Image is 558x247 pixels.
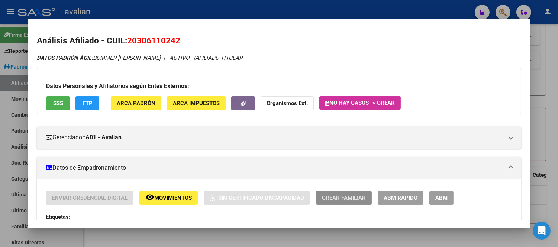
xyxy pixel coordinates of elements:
[167,96,226,110] button: ARCA Impuestos
[37,126,521,149] mat-expansion-panel-header: Gerenciador:A01 - Avalian
[37,55,164,61] span: BOMMER [PERSON_NAME] -
[37,55,93,61] strong: DATOS PADRÓN ÁGIL:
[46,191,133,205] button: Enviar Credencial Digital
[316,191,372,205] button: Crear Familiar
[533,222,551,240] div: Open Intercom Messenger
[37,157,521,179] mat-expansion-panel-header: Datos de Empadronamiento
[52,195,128,201] span: Enviar Credencial Digital
[204,191,310,205] button: Sin Certificado Discapacidad
[75,96,99,110] button: FTP
[145,193,154,202] mat-icon: remove_red_eye
[195,55,242,61] span: AFILIADO TITULAR
[154,195,192,201] span: Movimientos
[322,195,366,201] span: Crear Familiar
[37,55,242,61] i: | ACTIVO |
[127,36,180,45] span: 20306110242
[325,100,395,106] span: No hay casos -> Crear
[261,96,314,110] button: Organismos Ext.
[53,100,63,107] span: SSS
[46,163,503,172] mat-panel-title: Datos de Empadronamiento
[218,195,304,201] span: Sin Certificado Discapacidad
[378,191,423,205] button: ABM Rápido
[117,100,155,107] span: ARCA Padrón
[384,195,417,201] span: ABM Rápido
[435,195,448,201] span: ABM
[46,214,70,220] strong: Etiquetas:
[429,191,454,205] button: ABM
[139,191,198,205] button: Movimientos
[111,96,161,110] button: ARCA Padrón
[173,100,220,107] span: ARCA Impuestos
[46,133,503,142] mat-panel-title: Gerenciador:
[46,82,512,91] h3: Datos Personales y Afiliatorios según Entes Externos:
[267,100,308,107] strong: Organismos Ext.
[46,96,70,110] button: SSS
[83,100,93,107] span: FTP
[86,133,122,142] strong: A01 - Avalian
[319,96,401,110] button: No hay casos -> Crear
[37,35,521,47] h2: Análisis Afiliado - CUIL:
